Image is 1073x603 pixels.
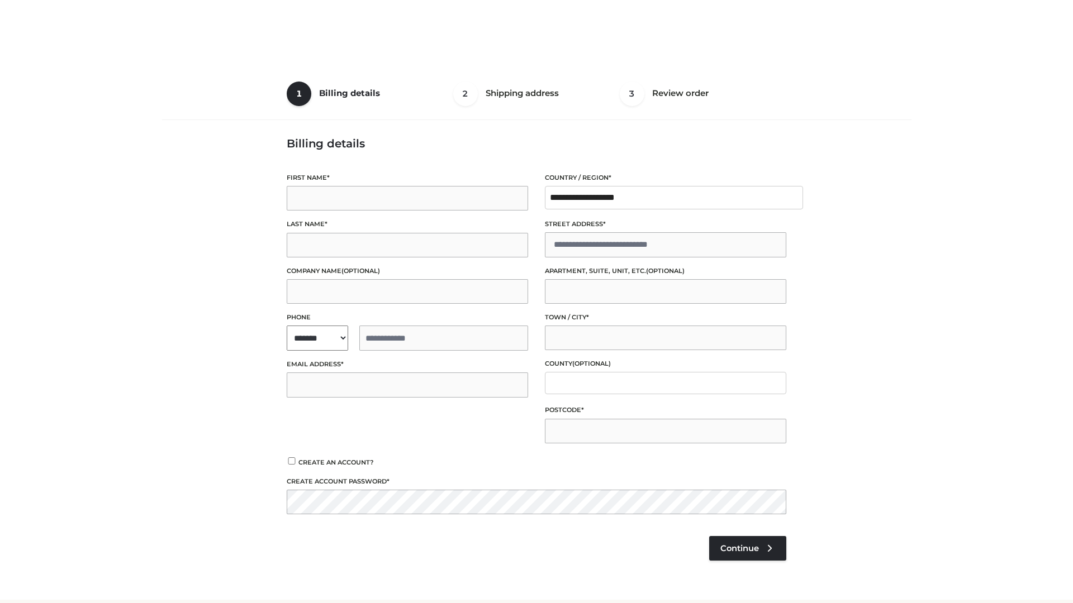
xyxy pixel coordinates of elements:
span: Continue [720,543,759,553]
label: Apartment, suite, unit, etc. [545,266,786,276]
label: Phone [287,312,528,323]
label: Company name [287,266,528,276]
label: Town / City [545,312,786,323]
h3: Billing details [287,137,786,150]
span: 2 [453,82,478,106]
span: (optional) [572,360,611,367]
span: (optional) [341,267,380,275]
a: Continue [709,536,786,561]
span: Create an account? [298,458,374,466]
label: Street address [545,219,786,229]
label: Create account password [287,476,786,487]
span: (optional) [646,267,685,275]
label: First name [287,173,528,183]
label: Postcode [545,405,786,415]
label: Last name [287,219,528,229]
span: Shipping address [486,88,559,98]
span: Review order [652,88,709,98]
input: Create an account? [287,457,297,465]
label: Country / Region [545,173,786,183]
span: 3 [620,82,644,106]
span: 1 [287,82,311,106]
label: Email address [287,359,528,370]
label: County [545,358,786,369]
span: Billing details [319,88,380,98]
